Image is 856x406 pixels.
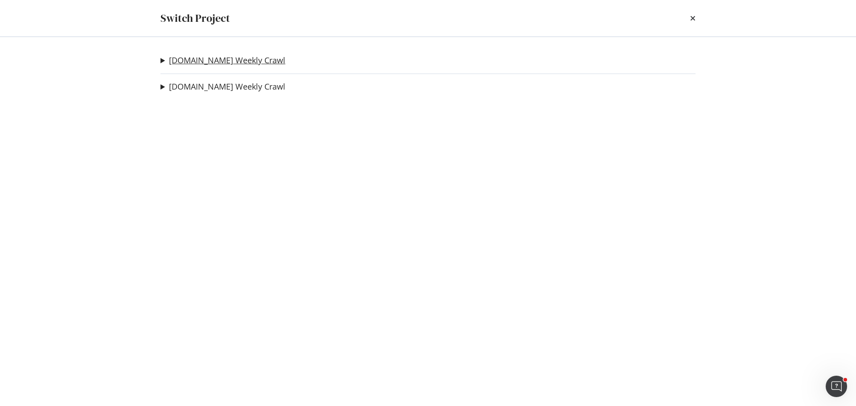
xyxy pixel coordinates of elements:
div: times [690,11,695,26]
div: Switch Project [160,11,230,26]
a: [DOMAIN_NAME] Weekly Crawl [169,82,285,91]
summary: [DOMAIN_NAME] Weekly Crawl [160,55,285,66]
iframe: Intercom live chat [826,376,847,397]
a: [DOMAIN_NAME] Weekly Crawl [169,56,285,65]
summary: [DOMAIN_NAME] Weekly Crawl [160,81,285,93]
